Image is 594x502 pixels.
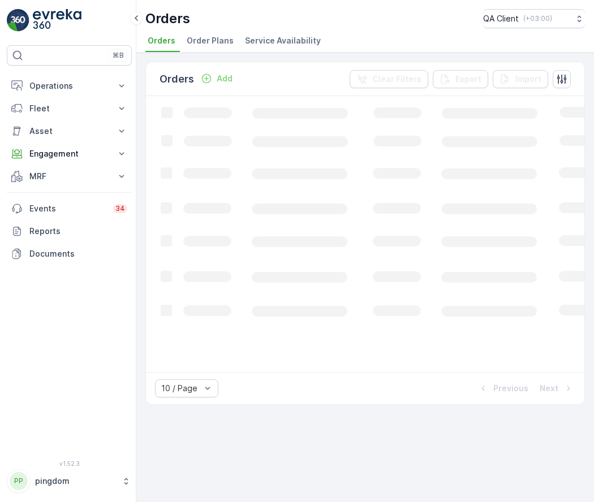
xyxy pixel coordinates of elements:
[29,248,127,259] p: Documents
[455,73,481,85] p: Export
[113,51,124,60] p: ⌘B
[523,14,552,23] p: ( +03:00 )
[29,125,109,137] p: Asset
[245,35,321,46] span: Service Availability
[7,142,132,165] button: Engagement
[145,10,190,28] p: Orders
[29,80,109,92] p: Operations
[493,383,528,394] p: Previous
[433,70,488,88] button: Export
[196,72,237,85] button: Add
[483,9,585,28] button: QA Client(+03:00)
[540,383,558,394] p: Next
[7,460,132,467] span: v 1.52.3
[372,73,421,85] p: Clear Filters
[7,97,132,120] button: Fleet
[115,204,125,213] p: 34
[35,475,116,487] p: pingdom
[33,9,81,32] img: logo_light-DOdMpM7g.png
[29,203,106,214] p: Events
[29,171,109,182] p: MRF
[29,148,109,159] p: Engagement
[7,165,132,188] button: MRF
[29,226,127,237] p: Reports
[7,243,132,265] a: Documents
[217,73,233,84] p: Add
[483,13,519,24] p: QA Client
[493,70,548,88] button: Import
[10,472,28,490] div: PP
[148,35,175,46] span: Orders
[29,103,109,114] p: Fleet
[7,197,132,220] a: Events34
[539,382,575,395] button: Next
[7,220,132,243] a: Reports
[7,75,132,97] button: Operations
[515,73,541,85] p: Import
[7,469,132,493] button: PPpingdom
[7,120,132,142] button: Asset
[350,70,428,88] button: Clear Filters
[7,9,29,32] img: logo
[476,382,530,395] button: Previous
[160,71,194,87] p: Orders
[187,35,234,46] span: Order Plans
